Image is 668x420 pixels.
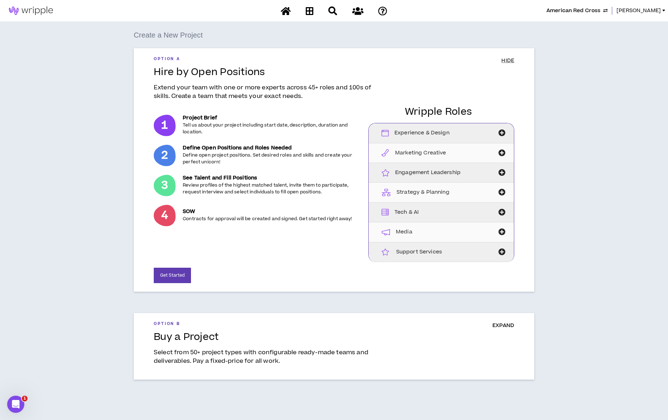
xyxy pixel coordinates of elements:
span: Marketing Creative [395,149,446,157]
iframe: Intercom live chat [7,396,24,413]
h5: See Talent and Fill Positions [183,175,357,181]
a: HIDE [501,57,514,66]
p: 3 [154,175,176,196]
span: EXPAND [492,322,514,329]
p: 1 [154,115,176,136]
span: [PERSON_NAME] [617,7,661,15]
h5: Option A [154,57,180,61]
button: American Red Cross [546,7,608,15]
button: Get Started [154,268,191,283]
p: Define open project positions. Set desired roles and skills and create your perfect unicorn! [183,152,357,165]
p: 2 [154,145,176,166]
span: HIDE [501,57,514,64]
h1: Wripple Roles [368,106,509,117]
p: Extend your team with one or more experts across 45+ roles and 100s of skills. Create a team that... [154,83,386,100]
div: Create a New Project [134,29,534,41]
span: Strategy & Planning [397,188,450,196]
span: Tech & AI [394,208,419,216]
span: 1 [22,396,28,401]
p: Review profiles of the highest matched talent, invite them to participate, request interview and ... [183,182,357,196]
span: Media [396,228,412,236]
span: Engagement Leadership [395,169,461,177]
span: American Red Cross [546,7,600,15]
h5: Project Brief [183,115,357,121]
p: 4 [154,205,176,226]
h5: Option B [154,322,180,326]
h5: Define Open Positions and Roles Needed [183,145,357,151]
h5: SOW [183,209,352,215]
span: Experience & Design [394,129,450,137]
h1: Hire by Open Positions [154,66,514,78]
p: Tell us about your project including start date, description, duration and location. [183,122,357,135]
h1: Buy a Project [154,331,514,342]
p: Select from 50+ project types with configurable ready-made teams and deliverables. Pay a fixed-pr... [154,348,386,365]
span: Support Services [396,248,442,256]
a: EXPAND [492,322,514,331]
p: Contracts for approval will be created and signed. Get started right away! [183,216,352,222]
